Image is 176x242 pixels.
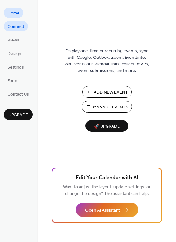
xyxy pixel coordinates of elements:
span: 🚀 Upgrade [89,122,124,131]
button: Add New Event [82,86,132,98]
span: Home [8,10,19,17]
a: Form [4,75,21,85]
button: Manage Events [82,101,132,113]
span: Manage Events [93,104,128,111]
span: Add New Event [94,89,128,96]
span: Display one-time or recurring events, sync with Google, Outlook, Zoom, Eventbrite, Wix Events or ... [64,48,149,74]
span: Form [8,78,17,84]
a: Views [4,35,23,45]
a: Connect [4,21,28,31]
a: Home [4,8,23,18]
span: Settings [8,64,24,71]
a: Design [4,48,25,58]
span: Open AI Assistant [85,207,120,214]
button: 🚀 Upgrade [85,120,128,132]
button: Open AI Assistant [76,203,138,217]
span: Connect [8,24,24,30]
span: Edit Your Calendar with AI [76,173,138,182]
a: Settings [4,62,28,72]
button: Upgrade [4,109,33,120]
a: Contact Us [4,89,33,99]
span: Contact Us [8,91,29,98]
span: Design [8,51,21,57]
span: Want to adjust the layout, update settings, or change the design? The assistant can help. [63,183,151,198]
span: Views [8,37,19,44]
span: Upgrade [8,112,28,118]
